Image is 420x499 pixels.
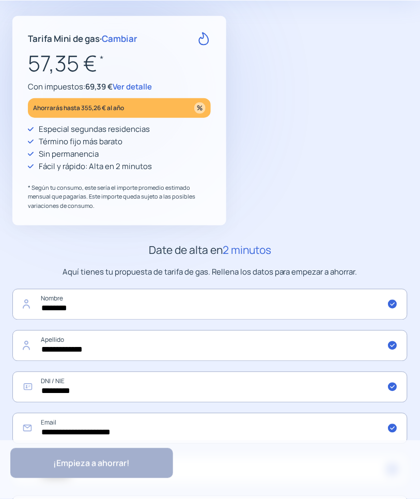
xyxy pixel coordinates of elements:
img: rate-G.svg [197,32,211,46]
p: 57,35 € [28,46,211,81]
p: Especial segundas residencias [39,123,150,135]
p: Fácil y rápido: Alta en 2 minutos [39,160,152,173]
span: 2 minutos [223,243,271,258]
p: Término fijo más barato [39,135,122,148]
span: Cambiar [102,33,137,44]
p: Tarifa Mini de gas · [28,32,137,46]
img: percentage_icon.svg [194,102,206,114]
p: * Según tu consumo, este sería el importe promedio estimado mensual que pagarías. Este importe qu... [28,183,211,210]
span: 69,39 € [85,81,113,92]
p: Ahorrarás hasta 355,26 € al año [33,102,124,114]
p: Sin permanencia [39,148,99,160]
p: Aquí tienes tu propuesta de tarifa de gas. Rellena los datos para empezar a ahorrar. [12,266,408,279]
p: Con impuestos: [28,81,211,93]
h2: Date de alta en [12,242,408,260]
span: Ver detalle [113,81,152,92]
